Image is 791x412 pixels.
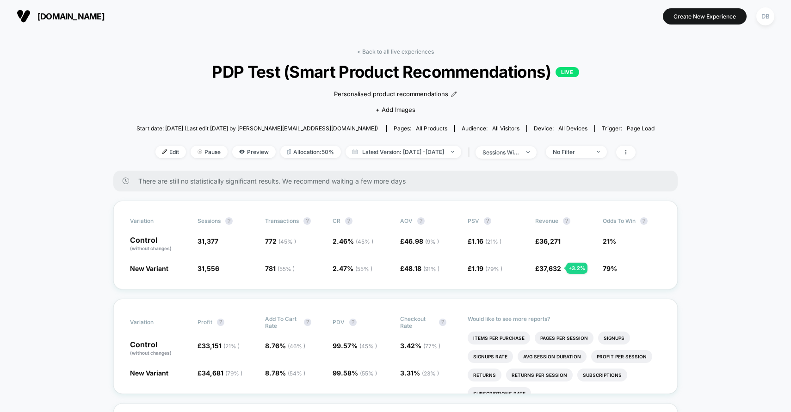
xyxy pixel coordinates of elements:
span: £ [535,237,561,245]
span: ( 46 % ) [288,343,305,350]
span: Allocation: 50% [280,146,341,158]
li: Subscriptions Rate [468,387,531,400]
span: 3.42 % [400,342,440,350]
span: £ [468,237,501,245]
span: ( 54 % ) [288,370,305,377]
button: DB [754,7,777,26]
li: Returns Per Session [506,369,573,381]
img: end [526,151,530,153]
button: ? [563,217,570,225]
span: | [466,146,476,159]
img: Visually logo [17,9,31,23]
span: (without changes) [130,246,172,251]
span: 8.76 % [265,342,305,350]
p: Would like to see more reports? [468,315,661,322]
p: Control [130,341,188,357]
span: PDP Test (Smart Product Recommendations) [162,62,629,81]
div: + 3.2 % [566,263,587,274]
span: Checkout Rate [400,315,434,329]
div: Pages: [394,125,447,132]
span: Sessions [198,217,221,224]
span: all devices [558,125,587,132]
span: Profit [198,319,212,326]
button: ? [217,319,224,326]
span: £ [400,264,439,272]
span: £ [400,237,439,245]
span: 99.57 % [333,342,377,350]
a: < Back to all live experiences [357,48,434,55]
span: CR [333,217,340,224]
img: end [597,151,600,153]
img: calendar [352,149,358,154]
span: Device: [526,125,594,132]
span: ( 45 % ) [359,343,377,350]
span: Transactions [265,217,299,224]
span: 8.78 % [265,369,305,377]
span: PSV [468,217,479,224]
span: New Variant [130,369,168,377]
button: ? [439,319,446,326]
div: No Filter [553,148,590,155]
li: Avg Session Duration [518,350,587,363]
span: 21% [603,237,616,245]
span: Latest Version: [DATE] - [DATE] [346,146,461,158]
button: ? [345,217,352,225]
img: edit [162,149,167,154]
button: ? [304,319,311,326]
span: ( 21 % ) [223,343,240,350]
div: DB [756,7,774,25]
button: ? [303,217,311,225]
span: AOV [400,217,413,224]
span: ( 79 % ) [225,370,242,377]
li: Returns [468,369,501,381]
span: 46.98 [404,237,439,245]
span: ( 21 % ) [485,238,501,245]
li: Signups Rate [468,350,513,363]
span: 34,681 [202,369,242,377]
button: ? [484,217,491,225]
span: New Variant [130,264,168,272]
span: 36,271 [539,237,561,245]
span: 79% [603,264,617,272]
span: (without changes) [130,350,172,356]
span: 1.19 [472,264,502,272]
img: end [451,151,454,153]
button: [DOMAIN_NAME] [14,9,107,24]
span: ( 55 % ) [278,265,295,272]
li: Items Per Purchase [468,332,530,344]
button: Create New Experience [663,8,747,25]
div: Trigger: [602,125,655,132]
span: There are still no statistically significant results. We recommend waiting a few more days [138,177,659,185]
img: end [198,149,202,154]
span: All Visitors [492,125,519,132]
span: Revenue [535,217,558,224]
span: 31,556 [198,264,219,272]
span: Variation [130,217,181,225]
img: rebalance [287,149,291,154]
li: Signups [598,332,630,344]
li: Profit Per Session [591,350,652,363]
span: £ [468,264,502,272]
span: ( 55 % ) [355,265,372,272]
p: Control [130,236,188,252]
span: 2.46 % [333,237,373,245]
button: ? [417,217,425,225]
span: 33,151 [202,342,240,350]
span: ( 55 % ) [360,370,377,377]
span: 772 [265,237,296,245]
li: Subscriptions [577,369,627,381]
span: PDV [333,319,345,326]
span: ( 9 % ) [425,238,439,245]
button: ? [640,217,648,225]
span: 1.16 [472,237,501,245]
span: ( 79 % ) [485,265,502,272]
button: ? [349,319,357,326]
span: ( 23 % ) [422,370,439,377]
span: 99.58 % [333,369,377,377]
li: Pages Per Session [535,332,593,344]
span: 31,377 [198,237,218,245]
span: Pause [191,146,228,158]
span: + Add Images [376,106,415,113]
span: Page Load [627,125,655,132]
div: sessions with impression [482,149,519,156]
